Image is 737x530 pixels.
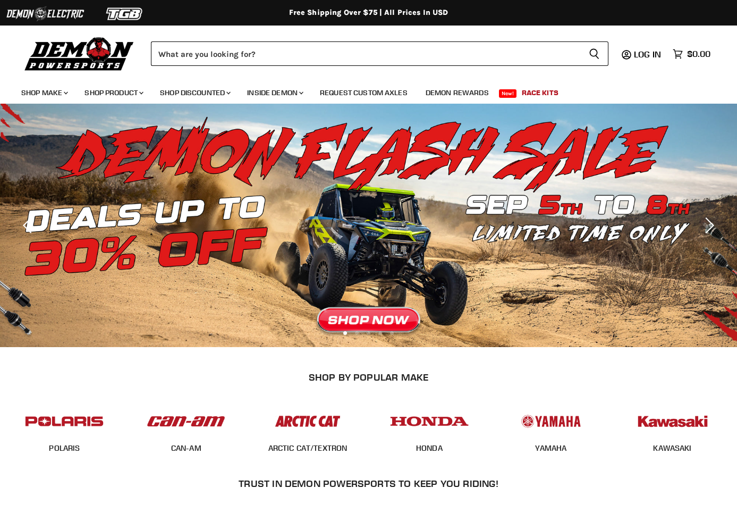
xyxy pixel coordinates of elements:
h2: Trust In Demon Powersports To Keep You Riding! [26,478,712,489]
img: TGB Logo 2 [85,4,165,24]
a: HONDA [416,443,443,453]
a: Shop Make [13,82,74,104]
button: Search [580,41,608,66]
span: KAWASAKI [653,443,691,454]
img: POPULAR_MAKE_logo_4_4923a504-4bac-4306-a1be-165a52280178.jpg [388,405,471,438]
a: CAN-AM [171,443,201,453]
span: $0.00 [687,49,710,59]
img: POPULAR_MAKE_logo_3_027535af-6171-4c5e-a9bc-f0eccd05c5d6.jpg [266,405,349,438]
img: Demon Powersports [21,35,138,72]
a: Race Kits [514,82,566,104]
a: Shop Product [77,82,150,104]
li: Page dot 3 [367,331,370,335]
li: Page dot 1 [343,331,347,335]
a: Log in [629,49,667,59]
span: New! [499,89,517,98]
input: Search [151,41,580,66]
a: Demon Rewards [418,82,497,104]
span: Log in [634,49,661,60]
a: $0.00 [667,46,716,62]
img: Demon Electric Logo 2 [5,4,85,24]
a: KAWASAKI [653,443,691,453]
li: Page dot 4 [378,331,382,335]
ul: Main menu [13,78,708,104]
a: Shop Discounted [152,82,237,104]
a: Inside Demon [239,82,310,104]
a: ARCTIC CAT/TEXTRON [268,443,348,453]
li: Page dot 5 [390,331,394,335]
button: Next [697,215,718,236]
span: ARCTIC CAT/TEXTRON [268,443,348,454]
img: POPULAR_MAKE_logo_6_76e8c46f-2d1e-4ecc-b320-194822857d41.jpg [631,405,714,438]
a: YAMAHA [535,443,567,453]
span: CAN-AM [171,443,201,454]
button: Previous [19,215,40,236]
a: Request Custom Axles [312,82,416,104]
span: HONDA [416,443,443,454]
li: Page dot 2 [355,331,359,335]
h2: SHOP BY POPULAR MAKE [13,372,724,383]
img: POPULAR_MAKE_logo_5_20258e7f-293c-4aac-afa8-159eaa299126.jpg [510,405,592,438]
img: POPULAR_MAKE_logo_2_dba48cf1-af45-46d4-8f73-953a0f002620.jpg [23,405,106,438]
span: POLARIS [49,443,80,454]
form: Product [151,41,608,66]
img: POPULAR_MAKE_logo_1_adc20308-ab24-48c4-9fac-e3c1a623d575.jpg [145,405,227,438]
a: POLARIS [49,443,80,453]
span: YAMAHA [535,443,567,454]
